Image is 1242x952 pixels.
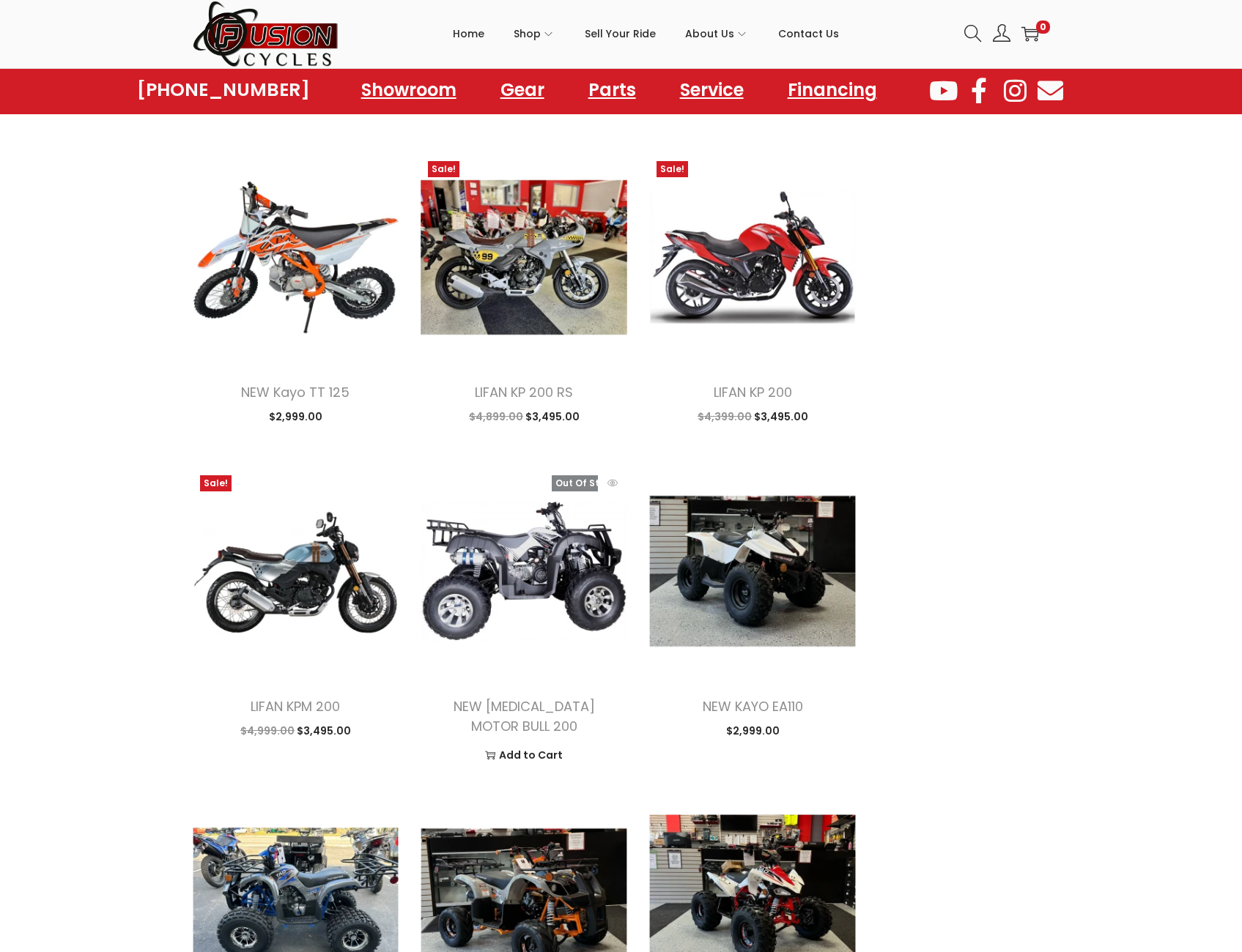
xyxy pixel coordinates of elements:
[665,73,758,107] a: Service
[475,383,573,401] a: LIFAN KP 200 RS
[598,468,627,497] span: Quick View
[269,409,322,424] span: 2,999.00
[585,1,656,67] a: Sell Your Ride
[514,15,541,52] span: Shop
[469,409,476,424] span: $
[698,409,704,424] span: $
[486,73,559,107] a: Gear
[240,724,247,738] span: $
[269,409,276,424] span: $
[241,383,350,401] a: NEW Kayo TT 125
[1021,25,1039,42] a: 0
[469,409,523,424] span: 4,899.00
[778,15,839,52] span: Contact Us
[251,697,340,715] a: LIFAN KPM 200
[525,409,580,424] span: 3,495.00
[137,80,310,100] a: [PHONE_NUMBER]
[754,409,808,424] span: 3,495.00
[297,724,351,738] span: 3,495.00
[454,697,595,735] a: NEW [MEDICAL_DATA] MOTOR BULL 200
[714,383,792,401] a: LIFAN KP 200
[297,724,303,738] span: $
[240,724,295,738] span: 4,999.00
[453,1,484,67] a: Home
[685,15,734,52] span: About Us
[514,1,555,67] a: Shop
[754,409,761,424] span: $
[432,744,616,766] a: Add to Cart
[726,724,780,738] span: 2,999.00
[685,1,749,67] a: About Us
[773,73,892,107] a: Financing
[347,73,892,107] nav: Menu
[703,697,803,715] a: NEW KAYO EA110
[339,1,953,67] nav: Primary navigation
[585,15,656,52] span: Sell Your Ride
[649,468,856,674] img: Product image
[525,409,532,424] span: $
[778,1,839,67] a: Contact Us
[453,15,484,52] span: Home
[698,409,752,424] span: 4,399.00
[726,724,733,738] span: $
[574,73,651,107] a: Parts
[347,73,471,107] a: Showroom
